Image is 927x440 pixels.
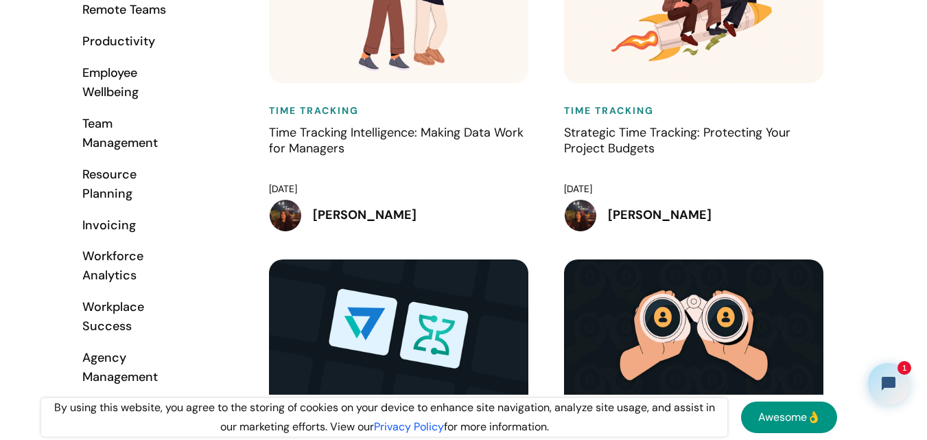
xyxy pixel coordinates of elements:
[313,207,416,224] h5: [PERSON_NAME]
[82,247,185,286] div: Workforce Analytics
[269,125,537,173] h4: Time Tracking Intelligence: Making Data Work for Managers
[564,125,832,173] h4: Strategic Time Tracking: Protecting Your Project Budgets
[269,180,537,199] div: [DATE]
[82,64,185,102] div: Employee Wellbeing
[82,165,185,204] div: Resource Planning
[269,104,537,118] h6: Time Tracking
[856,351,921,416] iframe: Tidio Chat
[41,398,727,437] div: By using this website, you agree to the storing of cookies on your device to enhance site navigat...
[82,115,185,153] div: Team Management
[564,180,832,199] div: [DATE]
[82,32,185,51] div: Productivity
[608,207,712,224] h5: [PERSON_NAME]
[374,419,444,434] a: Privacy Policy
[82,216,185,235] div: Invoicing
[82,298,185,336] div: Workplace Success
[741,402,837,433] a: Awesome👌
[82,349,185,387] div: Agency Management
[82,1,185,20] div: Remote Teams
[564,104,832,118] h6: Time Tracking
